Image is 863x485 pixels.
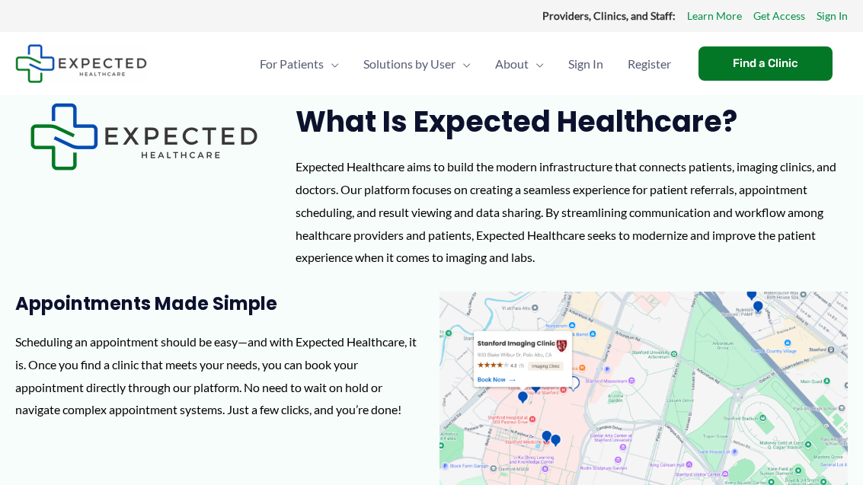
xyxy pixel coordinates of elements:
[260,37,324,91] span: For Patients
[542,9,676,22] strong: Providers, Clinics, and Staff:
[483,37,556,91] a: AboutMenu Toggle
[351,37,483,91] a: Solutions by UserMenu Toggle
[15,292,424,315] h3: Appointments Made Simple
[615,37,683,91] a: Register
[628,37,671,91] span: Register
[296,103,855,140] h2: What is Expected Healthcare?
[568,37,603,91] span: Sign In
[529,37,544,91] span: Menu Toggle
[15,330,424,421] p: Scheduling an appointment should be easy—and with Expected Healthcare, it is. Once you find a cli...
[296,155,855,269] div: Expected Healthcare aims to build the modern infrastructure that connects patients, imaging clini...
[248,37,683,91] nav: Primary Site Navigation
[753,6,805,26] a: Get Access
[698,46,833,81] a: Find a Clinic
[495,37,529,91] span: About
[15,44,147,83] img: Expected Healthcare Logo - side, dark font, small
[324,37,339,91] span: Menu Toggle
[455,37,471,91] span: Menu Toggle
[248,37,351,91] a: For PatientsMenu Toggle
[363,37,455,91] span: Solutions by User
[687,6,742,26] a: Learn More
[30,103,258,171] img: Expected Healthcare Logo
[817,6,848,26] a: Sign In
[556,37,615,91] a: Sign In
